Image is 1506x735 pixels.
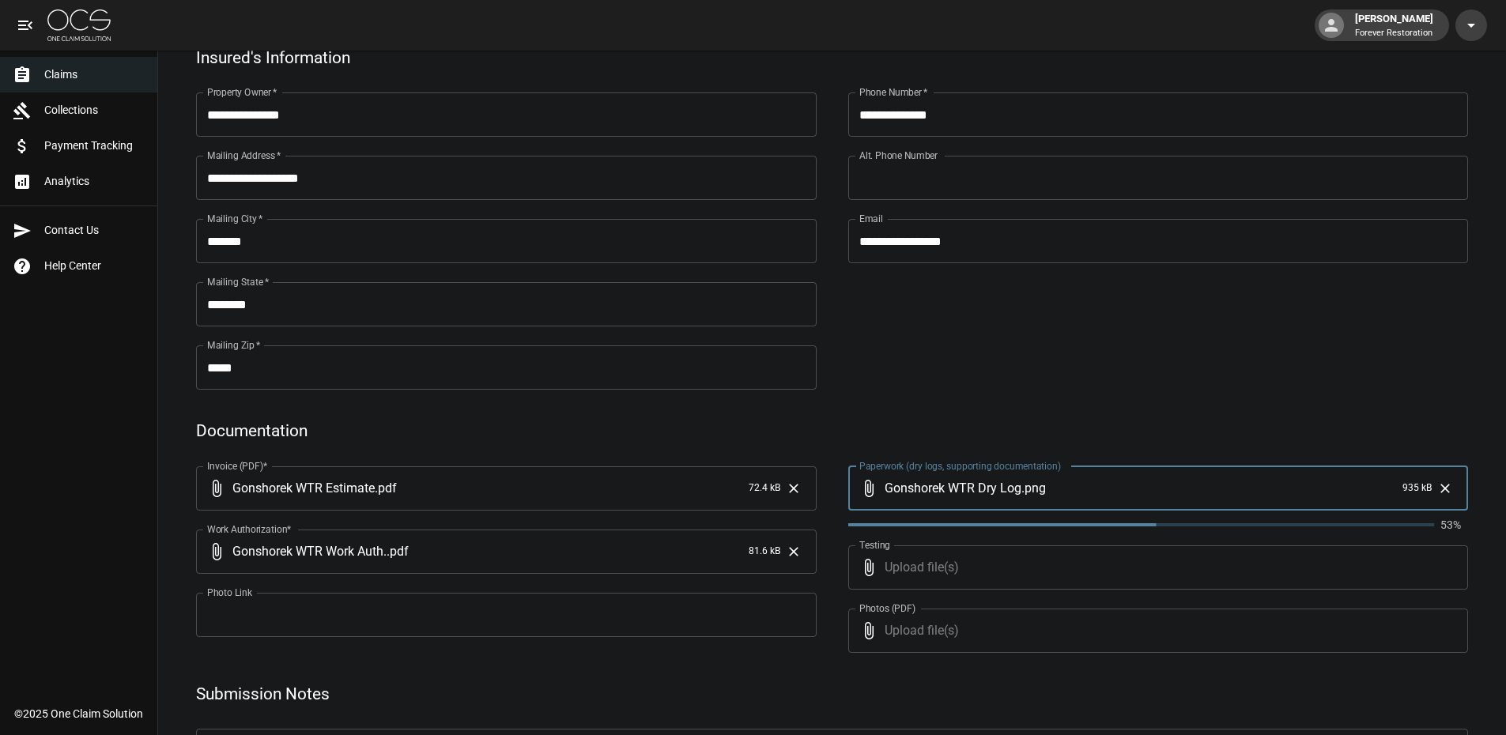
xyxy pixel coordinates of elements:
span: Help Center [44,258,145,274]
span: . png [1021,479,1046,497]
label: Photo Link [207,586,252,599]
span: Claims [44,66,145,83]
p: Forever Restoration [1355,27,1433,40]
span: Upload file(s) [885,545,1426,590]
span: Upload file(s) [885,609,1426,653]
label: Work Authorization* [207,522,292,536]
label: Mailing Address [207,149,281,162]
label: Alt. Phone Number [859,149,938,162]
div: [PERSON_NAME] [1349,11,1440,40]
button: Clear [782,540,806,563]
label: Phone Number [859,85,927,99]
label: Paperwork (dry logs, supporting documentation) [859,459,1061,473]
span: 935 kB [1402,481,1432,496]
span: Payment Tracking [44,138,145,154]
label: Property Owner [207,85,277,99]
span: Contact Us [44,222,145,239]
label: Photos (PDF) [859,601,915,615]
img: ocs-logo-white-transparent.png [47,9,111,41]
div: © 2025 One Claim Solution [14,706,143,722]
label: Invoice (PDF)* [207,459,268,473]
button: Clear [782,477,806,500]
span: Gonshorek WTR Estimate [232,479,375,497]
span: Analytics [44,173,145,190]
label: Mailing State [207,275,269,288]
label: Email [859,212,883,225]
span: 72.4 kB [749,481,780,496]
span: 81.6 kB [749,544,780,560]
button: Clear [1433,477,1457,500]
button: open drawer [9,9,41,41]
span: Collections [44,102,145,119]
span: Gonshorek WTR Work Auth. [232,542,387,560]
label: Testing [859,538,890,552]
span: . pdf [375,479,397,497]
label: Mailing Zip [207,338,261,352]
span: . pdf [387,542,409,560]
span: Gonshorek WTR Dry Log [885,479,1021,497]
label: Mailing City [207,212,263,225]
p: 53% [1440,517,1468,533]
